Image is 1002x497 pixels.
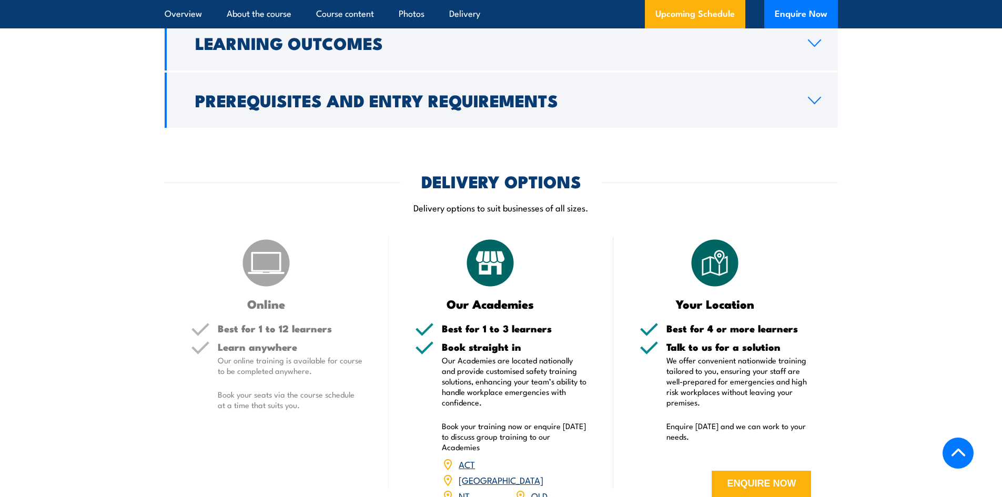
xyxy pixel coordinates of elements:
h5: Book straight in [442,342,587,352]
p: We offer convenient nationwide training tailored to you, ensuring your staff are well-prepared fo... [666,355,812,408]
a: Learning Outcomes [165,15,838,70]
a: [GEOGRAPHIC_DATA] [459,473,543,486]
p: Book your seats via the course schedule at a time that suits you. [218,389,363,410]
p: Delivery options to suit businesses of all sizes. [165,201,838,214]
h3: Our Academies [415,298,566,310]
h5: Best for 1 to 3 learners [442,323,587,333]
h2: Learning Outcomes [195,35,791,50]
h5: Learn anywhere [218,342,363,352]
h5: Best for 1 to 12 learners [218,323,363,333]
a: ACT [459,458,475,470]
p: Our Academies are located nationally and provide customised safety training solutions, enhancing ... [442,355,587,408]
h3: Online [191,298,342,310]
p: Book your training now or enquire [DATE] to discuss group training to our Academies [442,421,587,452]
h2: Prerequisites and Entry Requirements [195,93,791,107]
h5: Best for 4 or more learners [666,323,812,333]
h5: Talk to us for a solution [666,342,812,352]
a: Prerequisites and Entry Requirements [165,73,838,128]
p: Enquire [DATE] and we can work to your needs. [666,421,812,442]
p: Our online training is available for course to be completed anywhere. [218,355,363,376]
h2: DELIVERY OPTIONS [421,174,581,188]
h3: Your Location [640,298,791,310]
